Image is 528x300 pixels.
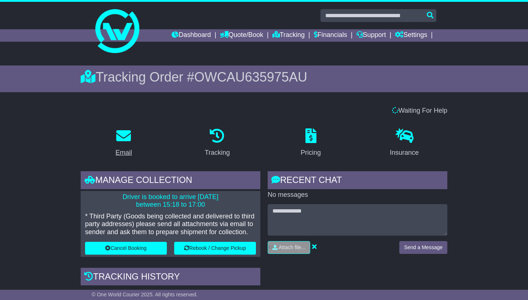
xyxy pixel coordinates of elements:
p: Driver is booked to arrive [DATE] between 15:18 to 17:00 [85,193,256,209]
div: Waiting For Help [77,107,451,115]
a: Quote/Book [220,29,263,42]
button: Send a Message [399,241,447,254]
div: Tracking [205,148,230,158]
a: Email [111,126,137,160]
div: Tracking history [81,268,260,288]
span: © One World Courier 2025. All rights reserved. [92,292,198,297]
button: Cancel Booking [85,242,167,255]
a: Insurance [385,126,423,160]
p: * Third Party (Goods being collected and delivered to third party addresses) please send all atta... [85,213,256,236]
a: Financials [314,29,347,42]
a: Pricing [296,126,326,160]
a: Settings [395,29,427,42]
a: Support [356,29,386,42]
div: Email [115,148,132,158]
span: OWCAU635975AU [194,70,307,85]
div: Tracking Order # [81,69,447,85]
div: Pricing [301,148,321,158]
div: Manage collection [81,171,260,191]
div: RECENT CHAT [268,171,447,191]
a: Dashboard [172,29,211,42]
button: Rebook / Change Pickup [174,242,256,255]
div: Insurance [390,148,419,158]
a: Tracking [200,126,234,160]
a: Tracking [272,29,305,42]
p: No messages [268,191,447,199]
